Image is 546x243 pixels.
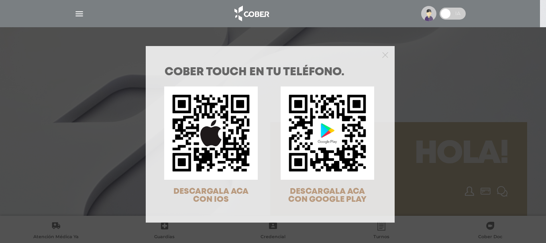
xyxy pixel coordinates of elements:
button: Close [382,51,388,58]
h1: COBER TOUCH en tu teléfono. [165,67,376,78]
img: qr-code [164,86,258,180]
span: DESCARGALA ACA CON IOS [173,188,249,203]
span: DESCARGALA ACA CON GOOGLE PLAY [288,188,367,203]
img: qr-code [281,86,374,180]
